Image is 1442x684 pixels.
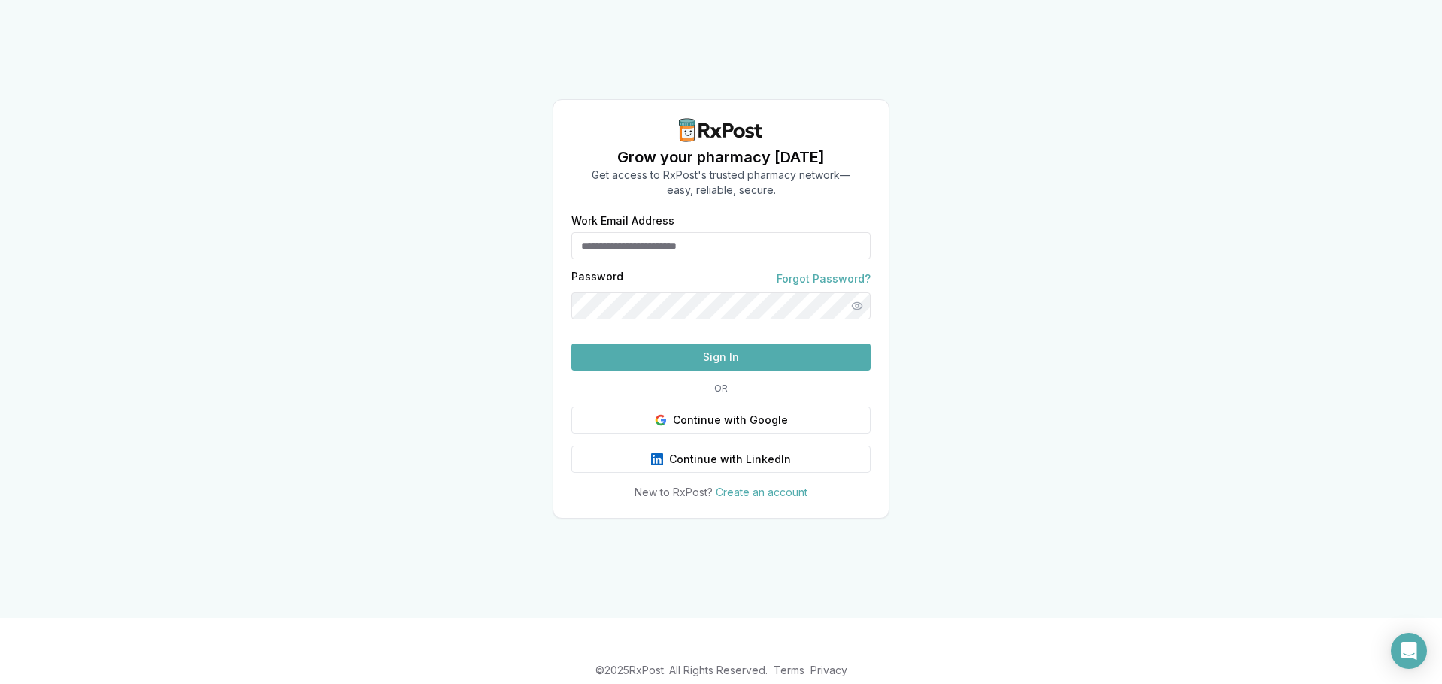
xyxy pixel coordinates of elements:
a: Create an account [716,486,807,498]
img: RxPost Logo [673,118,769,142]
button: Sign In [571,344,871,371]
button: Continue with LinkedIn [571,446,871,473]
label: Password [571,271,623,286]
span: New to RxPost? [635,486,713,498]
a: Forgot Password? [777,271,871,286]
img: LinkedIn [651,453,663,465]
label: Work Email Address [571,216,871,226]
img: Google [655,414,667,426]
a: Privacy [810,664,847,676]
button: Show password [844,292,871,319]
button: Continue with Google [571,407,871,434]
p: Get access to RxPost's trusted pharmacy network— easy, reliable, secure. [592,168,850,198]
h1: Grow your pharmacy [DATE] [592,147,850,168]
div: Open Intercom Messenger [1391,633,1427,669]
span: OR [708,383,734,395]
a: Terms [774,664,804,676]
